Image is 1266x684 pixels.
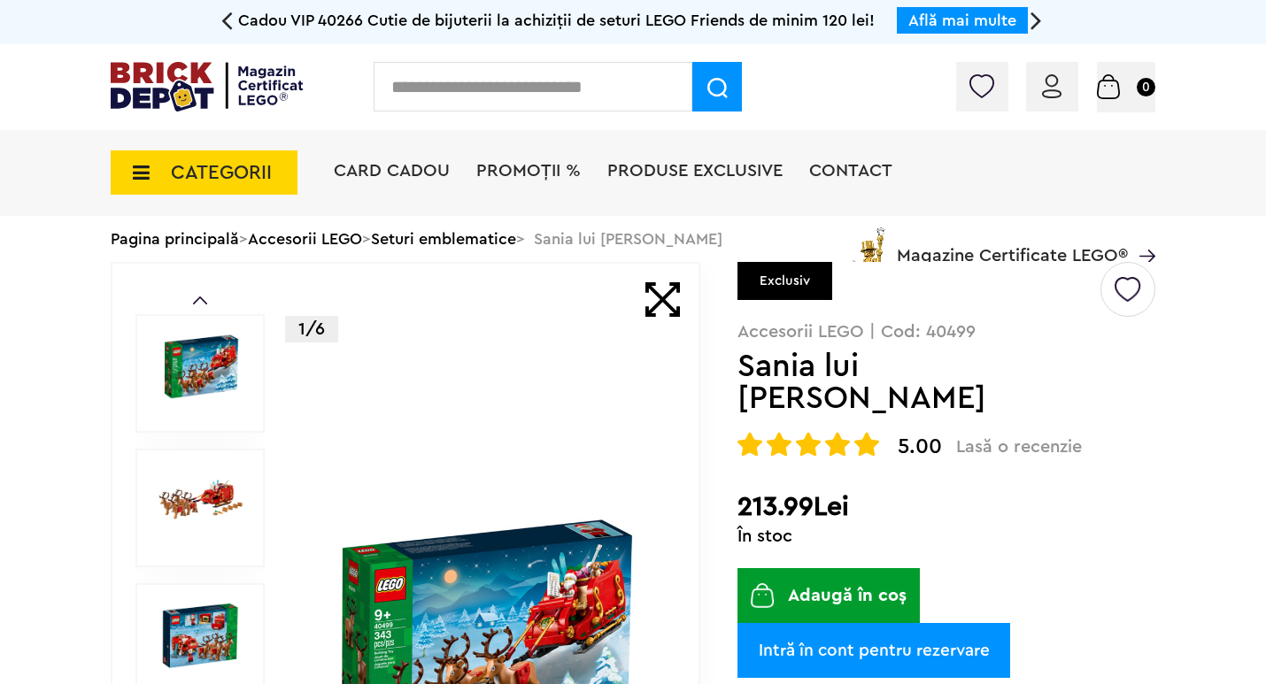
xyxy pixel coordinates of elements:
img: Evaluare cu stele [825,432,850,457]
small: 0 [1137,78,1155,96]
img: Evaluare cu stele [767,432,791,457]
span: Magazine Certificate LEGO® [897,224,1128,265]
a: Prev [193,296,207,304]
a: PROMOȚII % [476,162,581,180]
a: Contact [809,162,892,180]
a: Magazine Certificate LEGO® [1128,224,1155,242]
h1: Sania lui [PERSON_NAME] [737,350,1098,414]
img: Sania lui Mos Craciun [155,468,245,534]
img: Evaluare cu stele [737,432,762,457]
img: Sania lui Mos Craciun [155,334,245,399]
button: Adaugă în coș [737,568,920,623]
img: Sania lui Mos Craciun LEGO 40499 [155,603,245,668]
span: 5.00 [898,436,942,457]
img: Evaluare cu stele [854,432,879,457]
img: Evaluare cu stele [796,432,821,457]
p: Accesorii LEGO | Cod: 40499 [737,323,1155,341]
a: Card Cadou [334,162,450,180]
a: Produse exclusive [607,162,783,180]
span: Cadou VIP 40266 Cutie de bijuterii la achiziții de seturi LEGO Friends de minim 120 lei! [238,12,875,28]
div: În stoc [737,527,1155,545]
a: Află mai multe [908,12,1016,28]
div: Exclusiv [737,262,832,300]
p: 1/6 [285,316,338,342]
a: Intră în cont pentru rezervare [737,623,1010,678]
h2: 213.99Lei [737,491,1155,523]
span: CATEGORII [171,163,272,182]
span: Lasă o recenzie [956,436,1082,457]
